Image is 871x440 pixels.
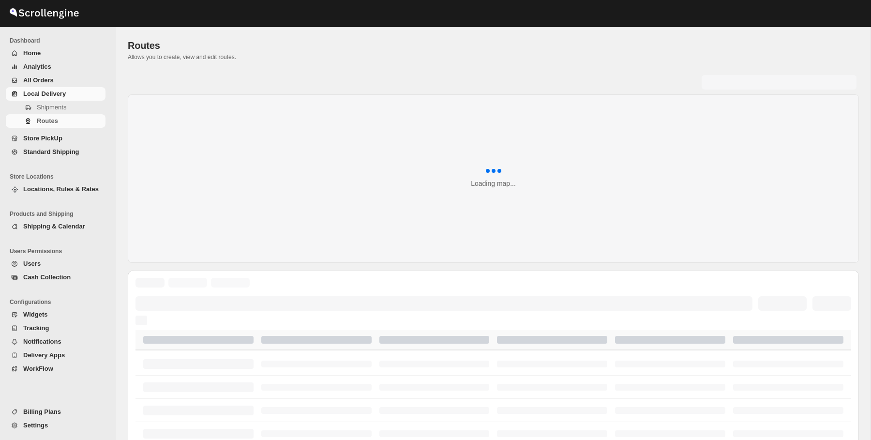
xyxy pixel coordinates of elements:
[6,46,105,60] button: Home
[6,335,105,349] button: Notifications
[23,408,61,415] span: Billing Plans
[23,76,54,84] span: All Orders
[23,311,47,318] span: Widgets
[23,351,65,359] span: Delivery Apps
[10,210,109,218] span: Products and Shipping
[23,63,51,70] span: Analytics
[6,101,105,114] button: Shipments
[23,422,48,429] span: Settings
[128,53,859,61] p: Allows you to create, view and edit routes.
[6,220,105,233] button: Shipping & Calendar
[10,247,109,255] span: Users Permissions
[6,362,105,376] button: WorkFlow
[23,49,41,57] span: Home
[23,338,61,345] span: Notifications
[37,104,66,111] span: Shipments
[6,257,105,271] button: Users
[23,90,66,97] span: Local Delivery
[23,273,71,281] span: Cash Collection
[23,223,85,230] span: Shipping & Calendar
[6,419,105,432] button: Settings
[23,324,49,332] span: Tracking
[6,349,105,362] button: Delivery Apps
[23,148,79,155] span: Standard Shipping
[6,182,105,196] button: Locations, Rules & Rates
[23,365,53,372] span: WorkFlow
[10,173,109,181] span: Store Locations
[23,135,62,142] span: Store PickUp
[6,308,105,321] button: Widgets
[128,40,160,51] span: Routes
[6,321,105,335] button: Tracking
[6,114,105,128] button: Routes
[6,405,105,419] button: Billing Plans
[37,117,58,124] span: Routes
[6,271,105,284] button: Cash Collection
[6,60,105,74] button: Analytics
[10,37,109,45] span: Dashboard
[23,260,41,267] span: Users
[471,179,516,188] div: Loading map...
[6,74,105,87] button: All Orders
[10,298,109,306] span: Configurations
[23,185,99,193] span: Locations, Rules & Rates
